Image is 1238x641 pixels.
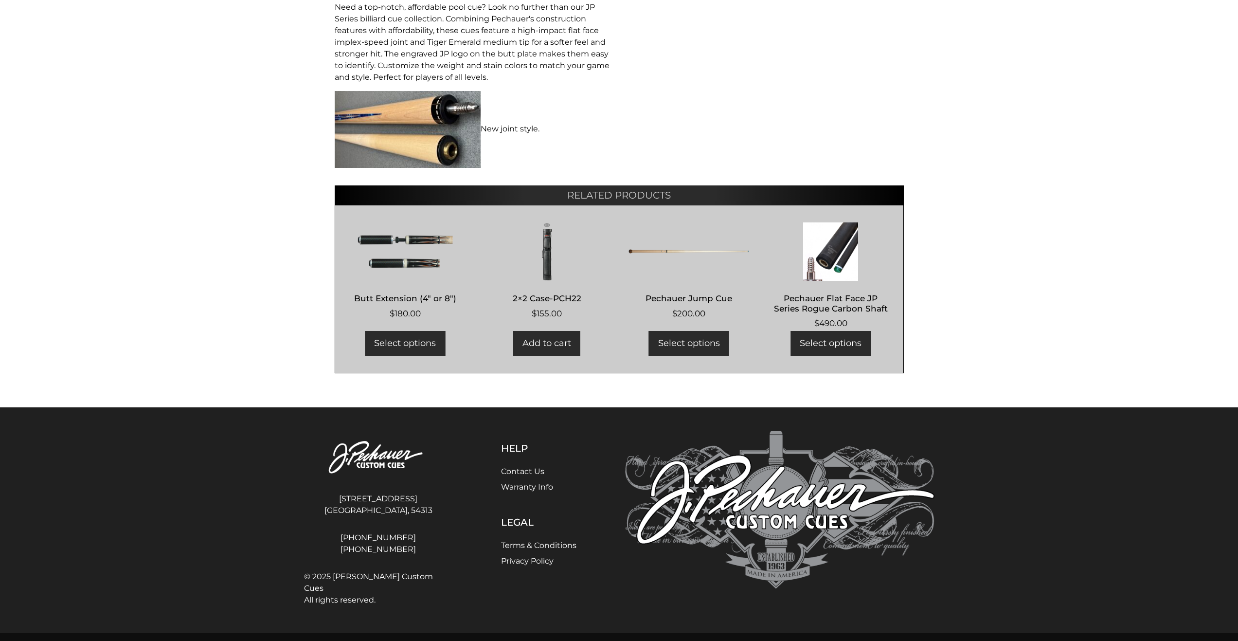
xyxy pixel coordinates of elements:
[814,318,847,328] bdi: 490.00
[345,222,466,320] a: Butt Extension (4″ or 8″) $180.00
[625,431,934,589] img: Pechauer Custom Cues
[532,309,537,318] span: $
[304,571,453,606] span: © 2025 [PERSON_NAME] Custom Cues All rights reserved.
[501,482,553,492] a: Warranty Info
[501,541,576,550] a: Terms & Conditions
[814,318,819,328] span: $
[501,516,576,528] h5: Legal
[770,290,891,318] h2: Pechauer Flat Face JP Series Rogue Carbon Shaft
[790,331,871,356] a: Add to cart: “Pechauer Flat Face JP Series Rogue Carbon Shaft”
[345,222,466,281] img: Butt Extension (4" or 8")
[304,544,453,555] a: [PHONE_NUMBER]
[345,290,466,308] h2: Butt Extension (4″ or 8″)
[304,489,453,520] address: [STREET_ADDRESS] [GEOGRAPHIC_DATA], 54313
[390,309,395,318] span: $
[501,442,576,454] h5: Help
[304,431,453,485] img: Pechauer Custom Cues
[628,222,750,320] a: Pechauer Jump Cue $200.00
[672,309,705,318] bdi: 200.00
[532,309,562,318] bdi: 155.00
[649,331,729,356] a: Add to cart: “Pechauer Jump Cue”
[335,91,613,168] p: New joint style.
[770,222,891,330] a: Pechauer Flat Face JP Series Rogue Carbon Shaft $490.00
[501,467,544,476] a: Contact Us
[304,532,453,544] a: [PHONE_NUMBER]
[390,309,421,318] bdi: 180.00
[486,222,608,281] img: 2x2 Case-PCH22
[335,185,904,205] h2: Related products
[365,331,445,356] a: Add to cart: “Butt Extension (4" or 8")”
[628,222,750,281] img: Pechauer Jump Cue
[335,1,613,83] p: Need a top-notch, affordable pool cue? Look no further than our JP Series billiard cue collection...
[486,290,608,308] h2: 2×2 Case-PCH22
[501,556,554,566] a: Privacy Policy
[770,222,891,281] img: Pechauer Flat Face JP Series Rogue Carbon Shaft
[486,222,608,320] a: 2×2 Case-PCH22 $155.00
[628,290,750,308] h2: Pechauer Jump Cue
[513,331,580,356] a: Add to cart: “2x2 Case-PCH22”
[672,309,677,318] span: $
